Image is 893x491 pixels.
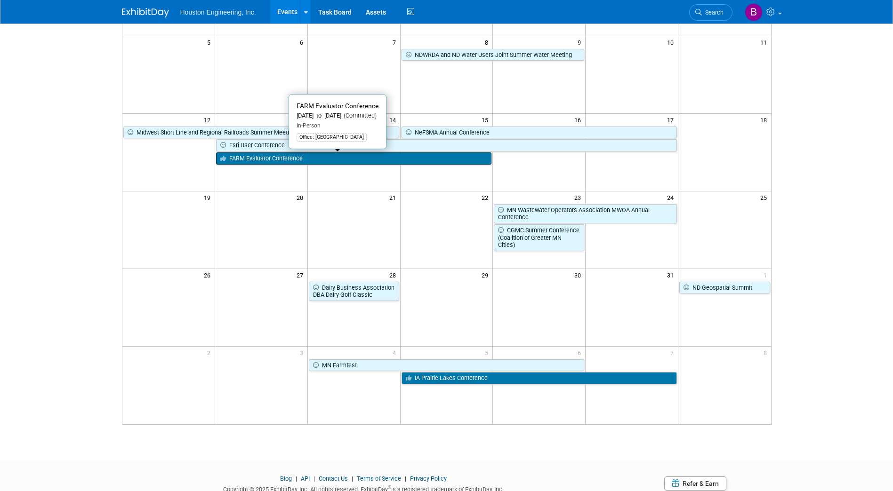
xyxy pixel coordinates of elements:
[297,102,378,110] span: FARM Evaluator Conference
[669,347,678,358] span: 7
[309,359,585,372] a: MN Farmfest
[122,8,169,17] img: ExhibitDay
[763,269,771,281] span: 1
[759,114,771,126] span: 18
[388,485,391,490] sup: ®
[666,269,678,281] span: 31
[577,347,585,358] span: 6
[702,9,724,16] span: Search
[392,36,400,48] span: 7
[666,191,678,203] span: 24
[484,36,492,48] span: 8
[299,36,307,48] span: 6
[297,112,378,120] div: [DATE] to [DATE]
[357,475,401,482] a: Terms of Service
[573,114,585,126] span: 16
[203,114,215,126] span: 12
[297,133,367,142] div: Office: [GEOGRAPHIC_DATA]
[280,475,292,482] a: Blog
[745,3,763,21] img: Bonnie Marsaa
[388,269,400,281] span: 28
[402,372,677,384] a: IA Prairie Lakes Conference
[299,347,307,358] span: 3
[494,204,677,223] a: MN Wastewater Operators Association MWOA Annual Conference
[410,475,447,482] a: Privacy Policy
[666,36,678,48] span: 10
[494,224,584,251] a: CGMC Summer Conference (Coalition of Greater MN Cities)
[297,122,321,129] span: In-Person
[481,191,492,203] span: 22
[481,114,492,126] span: 15
[577,36,585,48] span: 9
[763,347,771,358] span: 8
[388,191,400,203] span: 21
[349,475,355,482] span: |
[573,191,585,203] span: 23
[206,36,215,48] span: 5
[309,282,399,301] a: Dairy Business Association DBA Dairy Golf Classic
[203,191,215,203] span: 19
[203,269,215,281] span: 26
[402,49,585,61] a: NDWRDA and ND Water Users Joint Summer Water Meeting
[311,475,317,482] span: |
[484,347,492,358] span: 5
[392,347,400,358] span: 4
[180,8,256,16] span: Houston Engineering, Inc.
[216,139,677,151] a: Esri User Conference
[296,191,307,203] span: 20
[206,347,215,358] span: 2
[402,127,677,139] a: NeFSMA Annual Conference
[664,476,726,491] a: Refer & Earn
[759,191,771,203] span: 25
[759,36,771,48] span: 11
[341,112,377,119] span: (Committed)
[301,475,310,482] a: API
[388,114,400,126] span: 14
[123,127,399,139] a: Midwest Short Line and Regional Railroads Summer Meeting MSL RR
[319,475,348,482] a: Contact Us
[293,475,299,482] span: |
[666,114,678,126] span: 17
[481,269,492,281] span: 29
[573,269,585,281] span: 30
[402,475,409,482] span: |
[296,269,307,281] span: 27
[689,4,732,21] a: Search
[216,152,492,165] a: FARM Evaluator Conference
[679,282,770,294] a: ND Geospatial Summit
